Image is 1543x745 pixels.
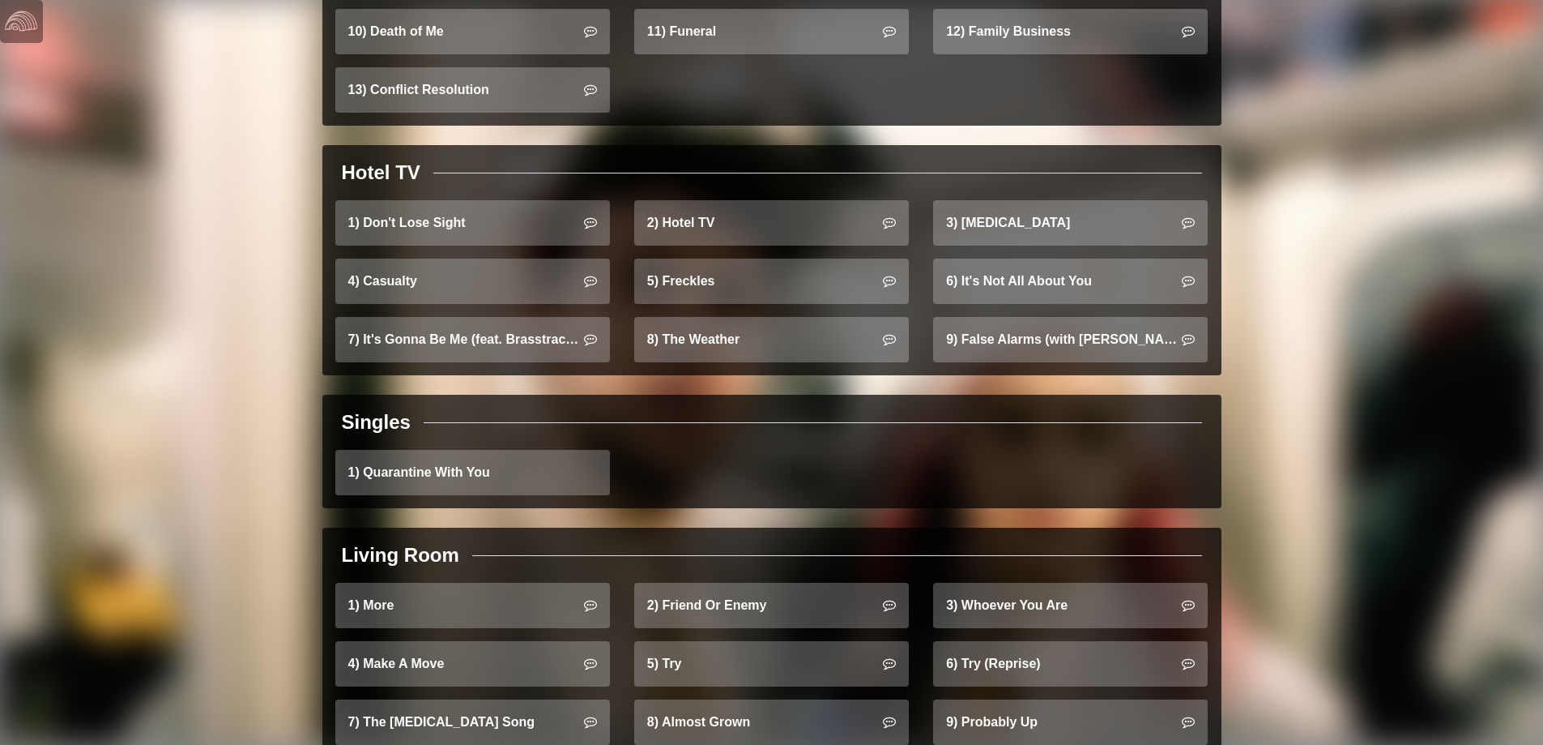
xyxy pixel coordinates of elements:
[335,259,610,304] a: 4) Casualty
[335,700,610,745] a: 7) The [MEDICAL_DATA] Song
[933,700,1208,745] a: 9) Probably Up
[634,317,909,362] a: 8) The Weather
[634,700,909,745] a: 8) Almost Grown
[335,583,610,628] a: 1) More
[5,5,37,37] img: logo-white-4c48a5e4bebecaebe01ca5a9d34031cfd3d4ef9ae749242e8c4bf12ef99f53e8.png
[342,158,420,187] div: Hotel TV
[335,317,610,362] a: 7) It's Gonna Be Me (feat. Brasstracks)
[335,67,610,113] a: 13) Conflict Resolution
[634,641,909,687] a: 5) Try
[933,641,1208,687] a: 6) Try (Reprise)
[342,408,411,437] div: Singles
[335,200,610,246] a: 1) Don't Lose Sight
[342,541,459,570] div: Living Room
[335,641,610,687] a: 4) Make A Move
[933,259,1208,304] a: 6) It's Not All About You
[933,200,1208,246] a: 3) [MEDICAL_DATA]
[634,259,909,304] a: 5) Freckles
[335,9,610,54] a: 10) Death of Me
[634,9,909,54] a: 11) Funeral
[634,200,909,246] a: 2) Hotel TV
[933,317,1208,362] a: 9) False Alarms (with [PERSON_NAME])
[933,9,1208,54] a: 12) Family Business
[335,450,610,495] a: 1) Quarantine With You
[933,583,1208,628] a: 3) Whoever You Are
[634,583,909,628] a: 2) Friend Or Enemy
